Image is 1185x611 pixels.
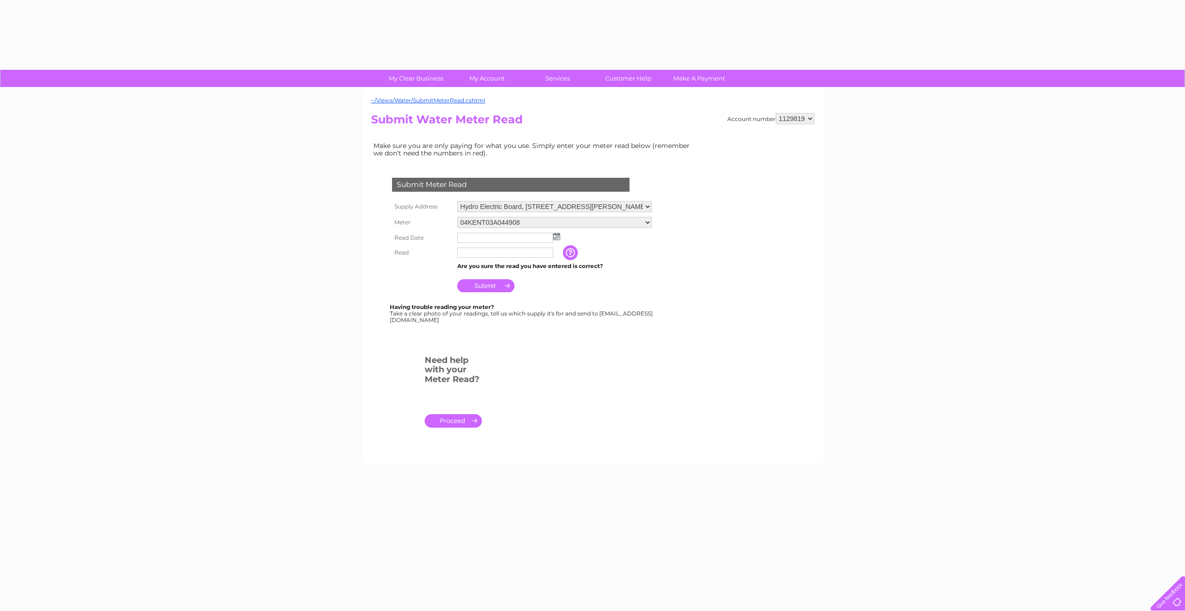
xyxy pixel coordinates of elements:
div: Submit Meter Read [392,178,630,192]
a: ~/Views/Water/SubmitMeterRead.cshtml [371,97,485,104]
input: Information [563,245,580,260]
td: Are you sure the read you have entered is correct? [455,260,654,272]
th: Meter [390,215,455,230]
a: Services [519,70,596,87]
div: Take a clear photo of your readings, tell us which supply it's for and send to [EMAIL_ADDRESS][DO... [390,304,654,323]
a: Make A Payment [661,70,738,87]
td: Make sure you are only paying for what you use. Simply enter your meter read below (remember we d... [371,140,697,159]
a: My Clear Business [378,70,454,87]
th: Read Date [390,230,455,245]
h3: Need help with your Meter Read? [425,354,482,389]
a: Customer Help [590,70,667,87]
a: . [425,414,482,428]
div: Account number [727,113,814,124]
a: My Account [448,70,525,87]
b: Having trouble reading your meter? [390,303,494,310]
input: Submit [457,279,515,292]
th: Supply Address [390,199,455,215]
th: Read [390,245,455,260]
h2: Submit Water Meter Read [371,113,814,131]
img: ... [553,233,560,240]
